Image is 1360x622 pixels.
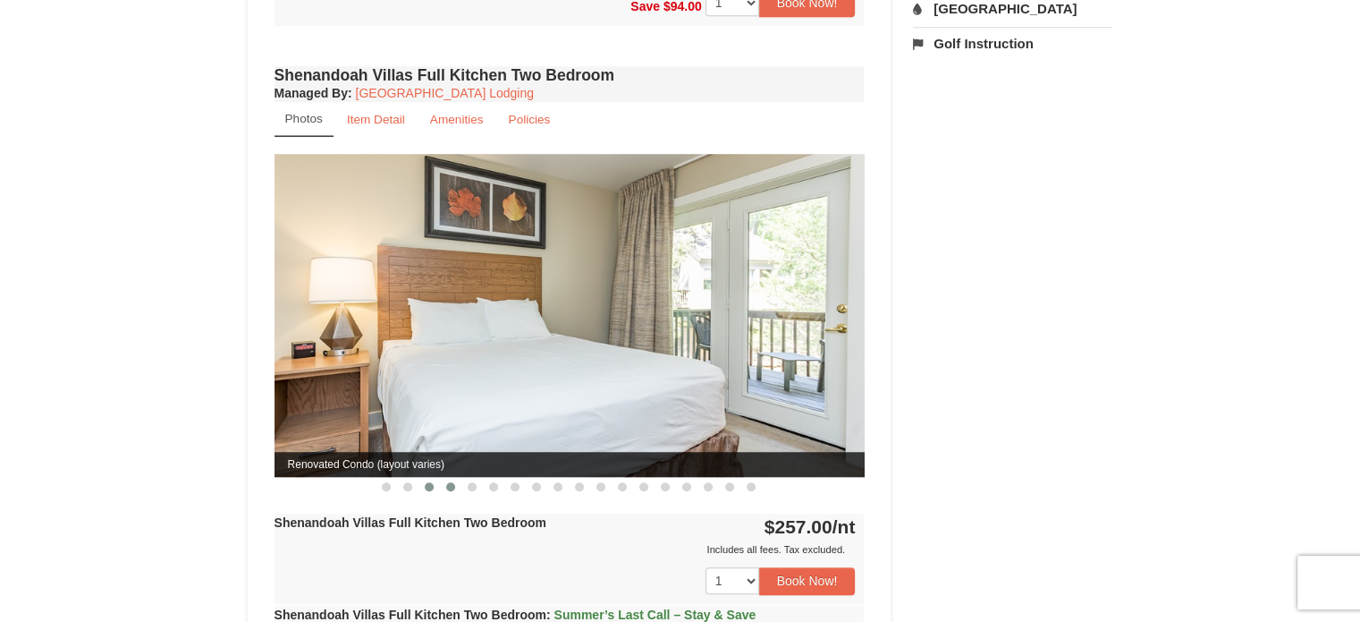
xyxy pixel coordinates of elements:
[430,113,484,126] small: Amenities
[275,102,334,137] a: Photos
[508,113,550,126] small: Policies
[275,541,856,558] div: Includes all fees. Tax excluded.
[275,66,865,84] h4: Shenandoah Villas Full Kitchen Two Bedroom
[275,86,348,100] span: Managed By
[275,154,865,477] img: Renovated Condo (layout varies)
[275,608,756,622] strong: Shenandoah Villas Full Kitchen Two Bedroom
[285,112,323,125] small: Photos
[356,86,534,100] a: [GEOGRAPHIC_DATA] Lodging
[347,113,405,126] small: Item Detail
[764,516,856,537] strong: $257.00
[335,102,417,137] a: Item Detail
[275,515,546,530] strong: Shenandoah Villas Full Kitchen Two Bedroom
[275,86,352,100] strong: :
[832,516,856,537] span: /nt
[275,452,865,477] span: Renovated Condo (layout varies)
[913,27,1112,60] a: Golf Instruction
[418,102,495,137] a: Amenities
[546,608,551,622] span: :
[496,102,562,137] a: Policies
[759,567,856,594] button: Book Now!
[553,608,756,622] span: Summer’s Last Call – Stay & Save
